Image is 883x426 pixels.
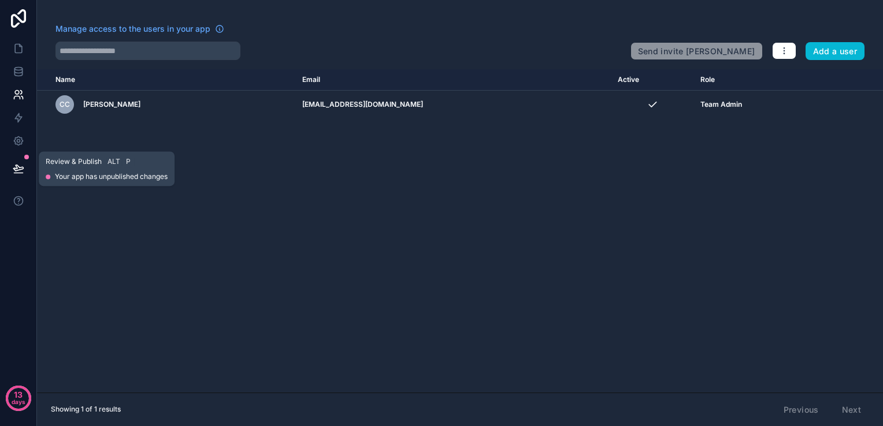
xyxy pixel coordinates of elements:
div: scrollable content [37,69,883,393]
button: Add a user [806,42,865,61]
th: Email [295,69,611,91]
th: Role [693,69,823,91]
span: [PERSON_NAME] [83,100,140,109]
span: Manage access to the users in your app [55,23,210,35]
p: days [12,394,25,410]
span: P [124,157,133,166]
a: Manage access to the users in your app [55,23,224,35]
th: Active [611,69,693,91]
span: Alt [107,157,120,166]
td: [EMAIL_ADDRESS][DOMAIN_NAME] [295,91,611,119]
span: Your app has unpublished changes [55,172,168,181]
th: Name [37,69,295,91]
span: CC [60,100,70,109]
span: Team Admin [700,100,742,109]
span: Review & Publish [46,157,102,166]
span: Showing 1 of 1 results [51,405,121,414]
p: 13 [14,389,23,401]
